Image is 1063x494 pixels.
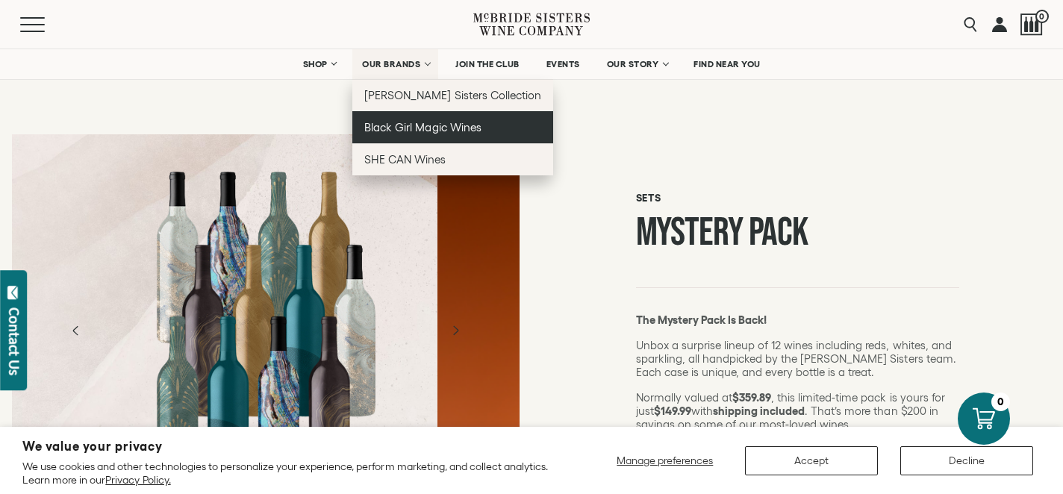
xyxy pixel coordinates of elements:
[364,89,541,101] span: [PERSON_NAME] Sisters Collection
[636,213,959,251] h1: Mystery Pack
[546,59,580,69] span: EVENTS
[352,49,438,79] a: OUR BRANDS
[352,143,553,175] a: SHE CAN Wines
[57,311,96,350] button: Previous
[745,446,878,475] button: Accept
[362,59,420,69] span: OUR BRANDS
[636,192,959,204] h6: Sets
[607,59,659,69] span: OUR STORY
[684,49,770,79] a: FIND NEAR YOU
[302,59,328,69] span: SHOP
[364,153,446,166] span: SHE CAN Wines
[636,313,767,326] strong: The Mystery Pack Is Back!
[617,454,713,466] span: Manage preferences
[636,391,959,431] p: Normally valued at , this limited-time pack is yours for just with . That’s more than $200 in sav...
[693,59,761,69] span: FIND NEAR YOU
[352,111,553,143] a: Black Girl Magic Wines
[293,49,345,79] a: SHOP
[654,404,691,417] strong: $149.99
[436,311,475,350] button: Next
[900,446,1033,475] button: Decline
[105,474,170,486] a: Privacy Policy.
[20,17,74,32] button: Mobile Menu Trigger
[22,440,557,453] h2: We value your privacy
[446,49,529,79] a: JOIN THE CLUB
[1035,10,1049,23] span: 0
[537,49,590,79] a: EVENTS
[713,404,805,417] strong: shipping included
[7,307,22,375] div: Contact Us
[364,121,481,134] span: Black Girl Magic Wines
[991,393,1010,411] div: 0
[455,59,520,69] span: JOIN THE CLUB
[636,339,959,379] p: Unbox a surprise lineup of 12 wines including reds, whites, and sparkling, all handpicked by the ...
[597,49,677,79] a: OUR STORY
[608,446,723,475] button: Manage preferences
[22,460,557,487] p: We use cookies and other technologies to personalize your experience, perform marketing, and coll...
[352,79,553,111] a: [PERSON_NAME] Sisters Collection
[732,391,771,404] strong: $359.89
